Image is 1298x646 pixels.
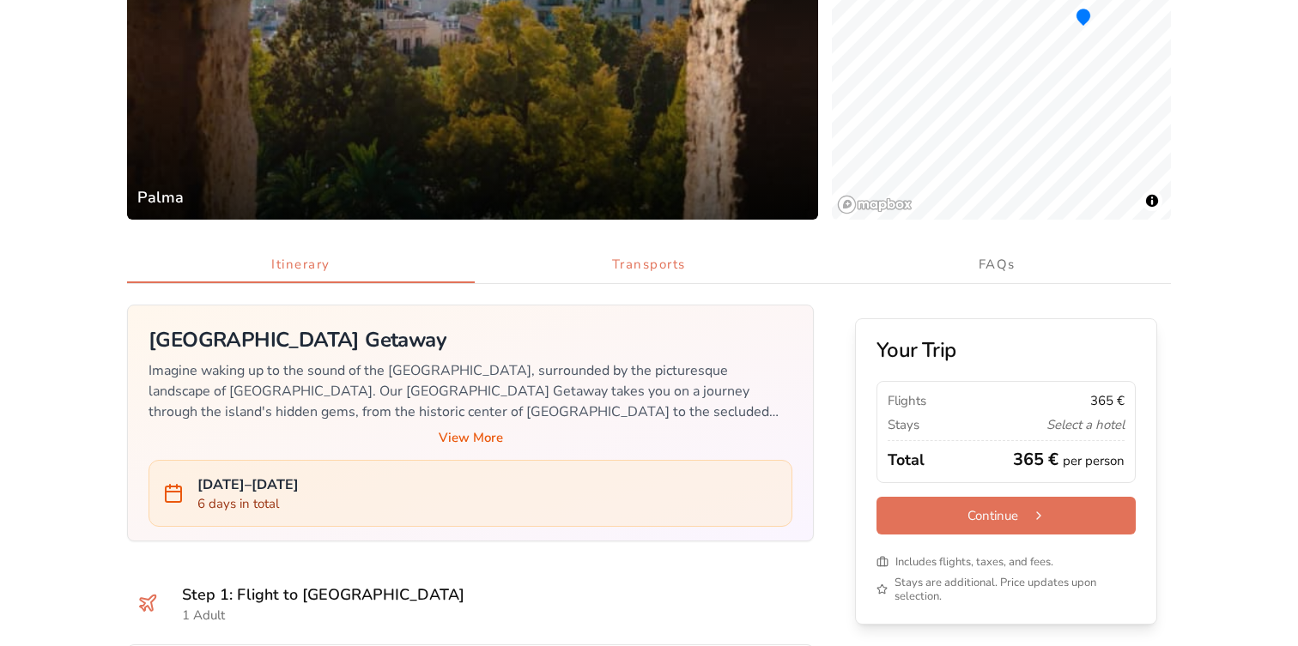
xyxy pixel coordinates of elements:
button: Continue [876,497,1136,534]
button: Toggle attribution [1142,190,1162,211]
button: FAQs [823,247,1171,283]
p: 365 € [1013,448,1125,472]
p: 6 days in total [197,495,299,512]
p: Select a hotel [1046,416,1125,433]
p: Total [888,448,925,472]
p: [DATE] – [DATE] [197,474,299,495]
span: per person [1063,452,1125,469]
span: Stays are additional. Price updates upon selection. [895,576,1136,603]
button: View More [149,429,792,446]
h3: Step 1: Flight to [GEOGRAPHIC_DATA] [182,583,464,607]
p: 1 Adult [182,607,464,624]
a: Mapbox homepage [837,195,913,214]
h3: Your Trip [876,340,1136,360]
p: Imagine waking up to the sound of the [GEOGRAPHIC_DATA], surrounded by the picturesque landscape ... [149,353,792,422]
div: Map marker [1075,9,1092,26]
p: Stays [888,416,919,433]
p: Flights [888,392,926,409]
button: Itinerary [127,247,475,283]
span: Includes flights, taxes, and fees. [895,555,1053,569]
p: 365 € [1090,392,1125,409]
span: Palma [137,185,808,209]
button: Transports [475,247,822,283]
h3: [GEOGRAPHIC_DATA] Getaway [149,326,792,353]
